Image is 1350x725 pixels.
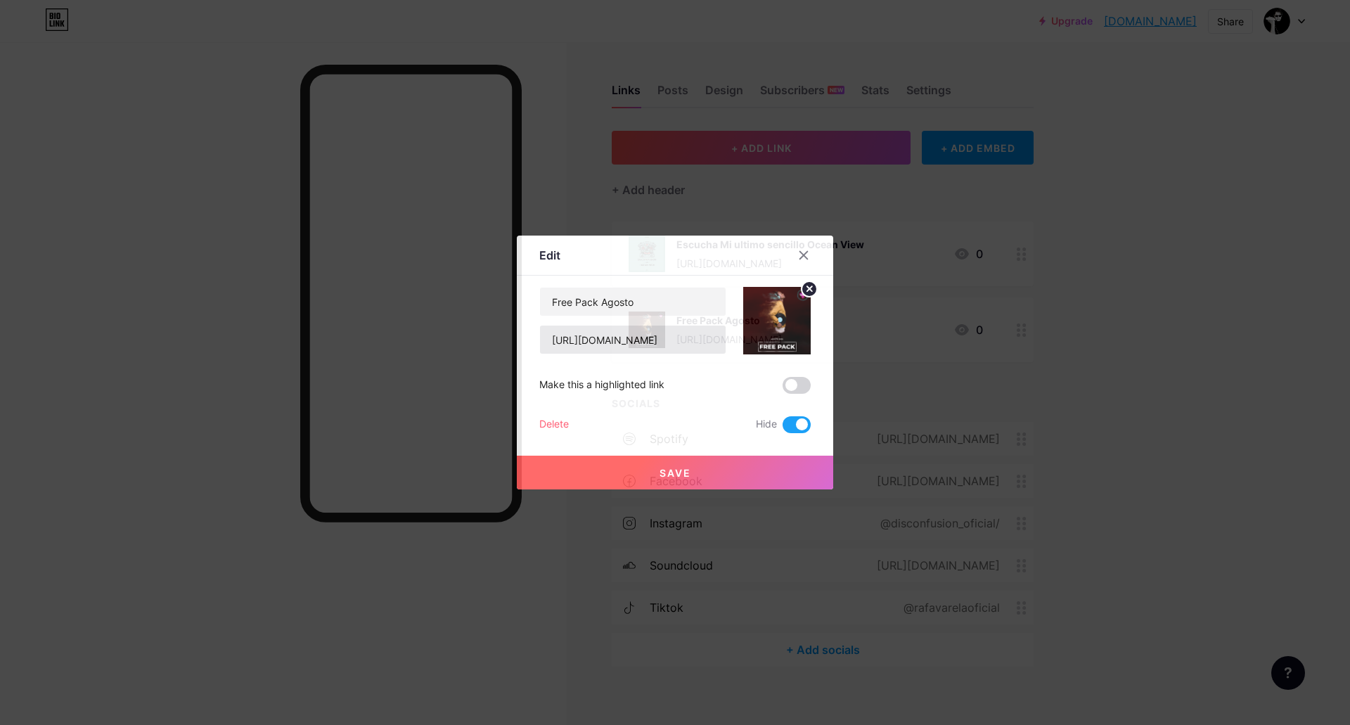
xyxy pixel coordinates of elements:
div: Make this a highlighted link [539,377,664,394]
div: Edit [539,247,560,264]
span: Save [660,467,691,479]
input: URL [540,326,726,354]
div: Delete [539,416,569,433]
button: Save [517,456,833,489]
input: Title [540,288,726,316]
img: link_thumbnail [743,287,811,354]
span: Hide [756,416,777,433]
